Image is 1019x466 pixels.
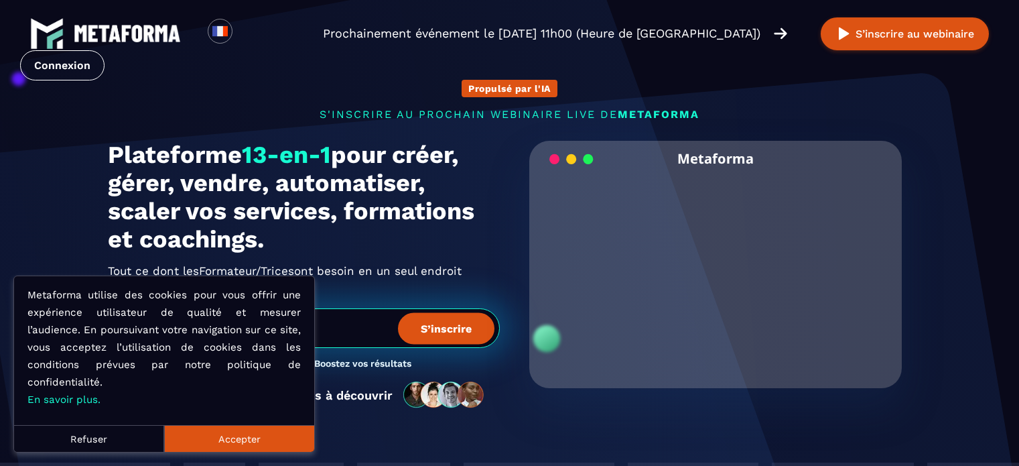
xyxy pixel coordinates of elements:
h3: Boostez vos résultats [314,358,411,371]
img: community-people [399,381,489,409]
span: METAFORMA [618,108,699,121]
button: Refuser [14,425,164,452]
input: Search for option [244,25,254,42]
video: Your browser does not support the video tag. [539,176,892,353]
img: arrow-right [774,26,787,41]
a: Connexion [20,50,105,80]
img: logo [30,17,64,50]
a: En savoir plus. [27,394,100,406]
h2: Metaforma [677,141,754,176]
span: Formateur/Trices [199,260,294,282]
span: 13-en-1 [242,141,331,169]
img: fr [212,23,228,40]
p: s'inscrire au prochain webinaire live de [108,108,912,121]
p: Prochainement événement le [DATE] 11h00 (Heure de [GEOGRAPHIC_DATA]) [323,24,760,43]
img: loading [549,153,594,166]
div: Search for option [232,19,265,48]
button: S’inscrire [398,312,494,344]
img: play [835,25,852,42]
button: S’inscrire au webinaire [821,17,989,50]
button: Accepter [164,425,314,452]
p: Metaforma utilise des cookies pour vous offrir une expérience utilisateur de qualité et mesurer l... [27,286,301,408]
img: logo [74,25,181,42]
h1: Plateforme pour créer, gérer, vendre, automatiser, scaler vos services, formations et coachings. [108,141,500,253]
h2: Tout ce dont les ont besoin en un seul endroit [108,260,500,282]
